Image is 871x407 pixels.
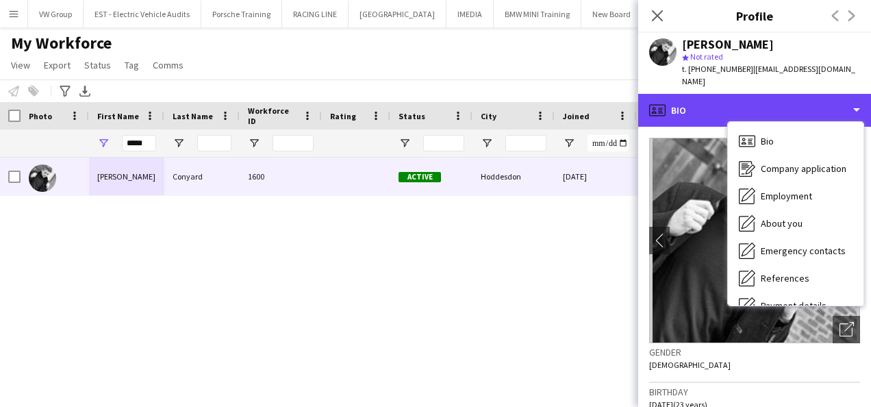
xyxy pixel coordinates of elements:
span: First Name [97,111,139,121]
span: Employment [761,190,812,202]
button: [GEOGRAPHIC_DATA] [349,1,446,27]
div: 1,044 days [637,158,719,195]
img: Flynn Conyard [29,164,56,192]
span: Joined [563,111,590,121]
span: Tag [125,59,139,71]
h3: Birthday [649,386,860,398]
div: References [728,264,863,292]
div: [DATE] [555,158,637,195]
a: Comms [147,56,189,74]
button: BMW MINI Training [494,1,581,27]
input: Status Filter Input [423,135,464,151]
span: Bio [761,135,774,147]
input: Workforce ID Filter Input [273,135,314,151]
div: Open photos pop-in [833,316,860,343]
button: Open Filter Menu [481,137,493,149]
button: EST - Electric Vehicle Audits [84,1,201,27]
div: [PERSON_NAME] [89,158,164,195]
img: Crew avatar or photo [649,138,860,343]
div: Company application [728,155,863,182]
span: | [EMAIL_ADDRESS][DOMAIN_NAME] [682,64,855,86]
span: Last Name [173,111,213,121]
input: First Name Filter Input [122,135,156,151]
div: Conyard [164,158,240,195]
button: Open Filter Menu [173,137,185,149]
a: Status [79,56,116,74]
div: Payment details [728,292,863,319]
div: 1600 [240,158,322,195]
span: Status [84,59,111,71]
span: About you [761,217,803,230]
div: Emergency contacts [728,237,863,264]
span: Emergency contacts [761,245,846,257]
input: City Filter Input [505,135,546,151]
div: Employment [728,182,863,210]
span: Payment details [761,299,826,312]
app-action-btn: Advanced filters [57,83,73,99]
button: VW Group [28,1,84,27]
span: t. [PHONE_NUMBER] [682,64,753,74]
span: City [481,111,496,121]
button: IMEDIA [446,1,494,27]
a: Tag [119,56,144,74]
span: Rating [330,111,356,121]
span: Photo [29,111,52,121]
h3: Gender [649,346,860,358]
button: Open Filter Menu [248,137,260,149]
input: Last Name Filter Input [197,135,231,151]
button: Open Filter Menu [97,137,110,149]
button: Porsche Training [201,1,282,27]
div: [PERSON_NAME] [682,38,774,51]
button: Open Filter Menu [399,137,411,149]
span: Export [44,59,71,71]
button: Open Filter Menu [563,137,575,149]
span: Active [399,172,441,182]
div: Bio [638,94,871,127]
h3: Profile [638,7,871,25]
span: Company application [761,162,846,175]
a: Export [38,56,76,74]
div: About you [728,210,863,237]
span: Comms [153,59,184,71]
div: Bio [728,127,863,155]
button: RACING LINE [282,1,349,27]
span: Workforce ID [248,106,297,126]
a: View [5,56,36,74]
app-action-btn: Export XLSX [77,83,93,99]
span: References [761,272,809,284]
input: Joined Filter Input [588,135,629,151]
span: Not rated [690,51,723,62]
button: New Board [581,1,642,27]
div: Hoddesdon [472,158,555,195]
span: View [11,59,30,71]
span: My Workforce [11,33,112,53]
span: [DEMOGRAPHIC_DATA] [649,360,731,370]
span: Status [399,111,425,121]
